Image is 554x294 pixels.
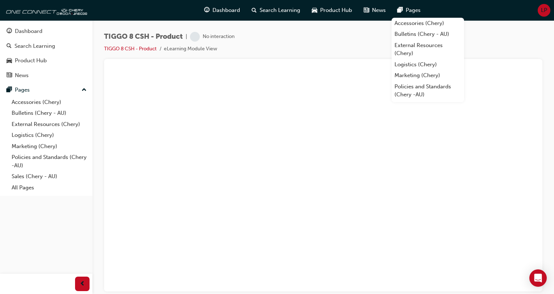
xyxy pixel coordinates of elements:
a: External Resources (Chery) [9,119,90,130]
span: Pages [406,6,421,14]
a: Sales (Chery - AU) [9,171,90,182]
a: search-iconSearch Learning [246,3,306,18]
span: car-icon [7,58,12,64]
button: Pages [3,83,90,97]
a: Bulletins (Chery - AU) [9,108,90,119]
a: guage-iconDashboard [198,3,246,18]
span: pages-icon [7,87,12,93]
a: Dashboard [3,25,90,38]
a: External Resources (Chery) [392,40,464,59]
span: TIGGO 8 CSH - Product [104,33,183,41]
a: Policies and Standards (Chery -AU) [9,152,90,171]
div: Product Hub [15,56,47,65]
span: prev-icon [80,280,85,289]
span: guage-icon [204,6,210,15]
div: Pages [15,86,30,94]
a: car-iconProduct Hub [306,3,358,18]
button: LP [538,4,550,17]
span: learningRecordVerb_NONE-icon [190,32,200,42]
span: pages-icon [397,6,403,15]
a: Marketing (Chery) [392,70,464,81]
div: Search Learning [15,42,55,50]
span: search-icon [252,6,257,15]
a: All Pages [9,182,90,193]
span: news-icon [364,6,369,15]
a: Policies and Standards (Chery -AU) [392,81,464,100]
a: pages-iconPages [392,3,426,18]
div: Dashboard [15,27,42,35]
span: LP [541,6,547,14]
a: Logistics (Chery) [392,59,464,70]
a: Marketing (Chery) [9,141,90,152]
a: Search Learning [3,39,90,53]
a: Sales (Chery - AU) [392,100,464,112]
span: Search Learning [260,6,300,14]
span: News [372,6,386,14]
div: News [15,71,29,80]
a: TIGGO 8 CSH - Product [104,46,157,52]
span: news-icon [7,72,12,79]
img: oneconnect [4,3,87,17]
span: car-icon [312,6,317,15]
div: Open Intercom Messenger [529,269,547,287]
span: search-icon [7,43,12,50]
span: Dashboard [212,6,240,14]
span: guage-icon [7,28,12,35]
span: Product Hub [320,6,352,14]
div: No interaction [203,33,235,40]
span: up-icon [82,85,87,95]
li: eLearning Module View [164,45,217,53]
a: Logistics (Chery) [9,130,90,141]
a: Accessories (Chery) [392,18,464,29]
a: Bulletins (Chery - AU) [392,29,464,40]
a: Product Hub [3,54,90,67]
button: DashboardSearch LearningProduct HubNews [3,23,90,83]
a: Accessories (Chery) [9,97,90,108]
a: news-iconNews [358,3,392,18]
span: | [186,33,187,41]
a: News [3,69,90,82]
